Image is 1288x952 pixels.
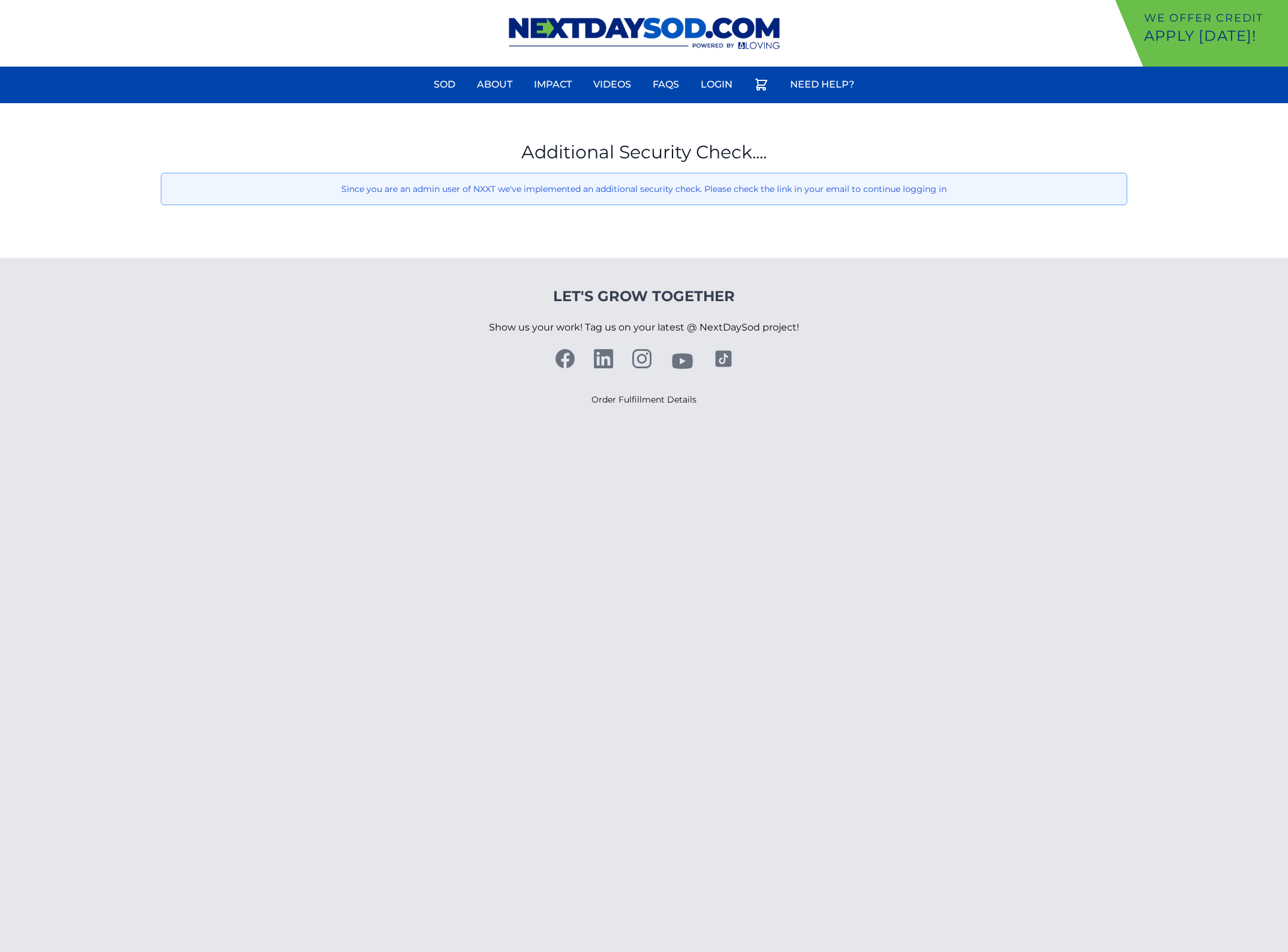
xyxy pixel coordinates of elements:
a: Sod [427,70,463,99]
p: We offer Credit [1144,10,1283,26]
a: FAQs [645,70,686,99]
a: Login [693,70,740,99]
p: Since you are an admin user of NXXT we've implemented an additional security check. Please check ... [171,183,1116,195]
a: Need Help? [783,70,861,99]
a: Impact [527,70,579,99]
a: About [470,70,520,99]
p: Show us your work! Tag us on your latest @ NextDaySod project! [489,306,799,349]
h4: Let's Grow Together [489,287,799,306]
a: Videos [586,70,638,99]
h1: Additional Security Check.... [161,142,1127,163]
a: Order Fulfillment Details [592,394,696,405]
p: Apply [DATE]! [1144,26,1283,46]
